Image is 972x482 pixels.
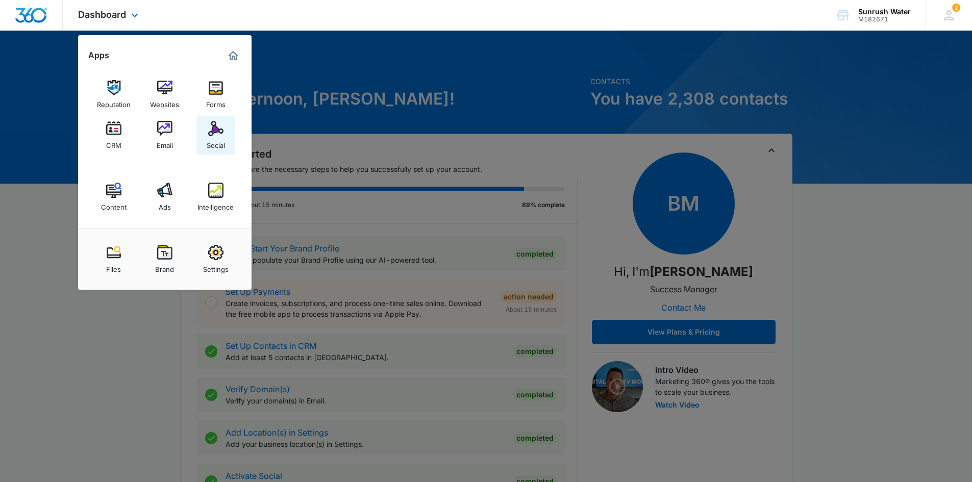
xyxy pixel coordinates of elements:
a: Intelligence [196,177,235,216]
a: Email [145,116,184,155]
a: Files [94,240,133,278]
h2: Apps [88,50,109,60]
a: Websites [145,75,184,114]
div: Intelligence [197,198,234,211]
a: Content [94,177,133,216]
a: Reputation [94,75,133,114]
div: Brand [155,260,174,273]
div: account id [858,16,911,23]
a: Brand [145,240,184,278]
div: Files [106,260,121,273]
a: Marketing 360® Dashboard [225,47,241,64]
div: Settings [203,260,229,273]
span: 2 [952,4,960,12]
a: Social [196,116,235,155]
div: Ads [159,198,171,211]
div: notifications count [952,4,960,12]
div: Websites [150,95,179,109]
a: Settings [196,240,235,278]
div: Forms [206,95,226,109]
div: Social [207,136,225,149]
div: Email [157,136,173,149]
div: account name [858,8,911,16]
span: Dashboard [78,9,126,20]
a: Forms [196,75,235,114]
a: CRM [94,116,133,155]
a: Ads [145,177,184,216]
div: Content [101,198,127,211]
div: CRM [106,136,121,149]
div: Reputation [97,95,131,109]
